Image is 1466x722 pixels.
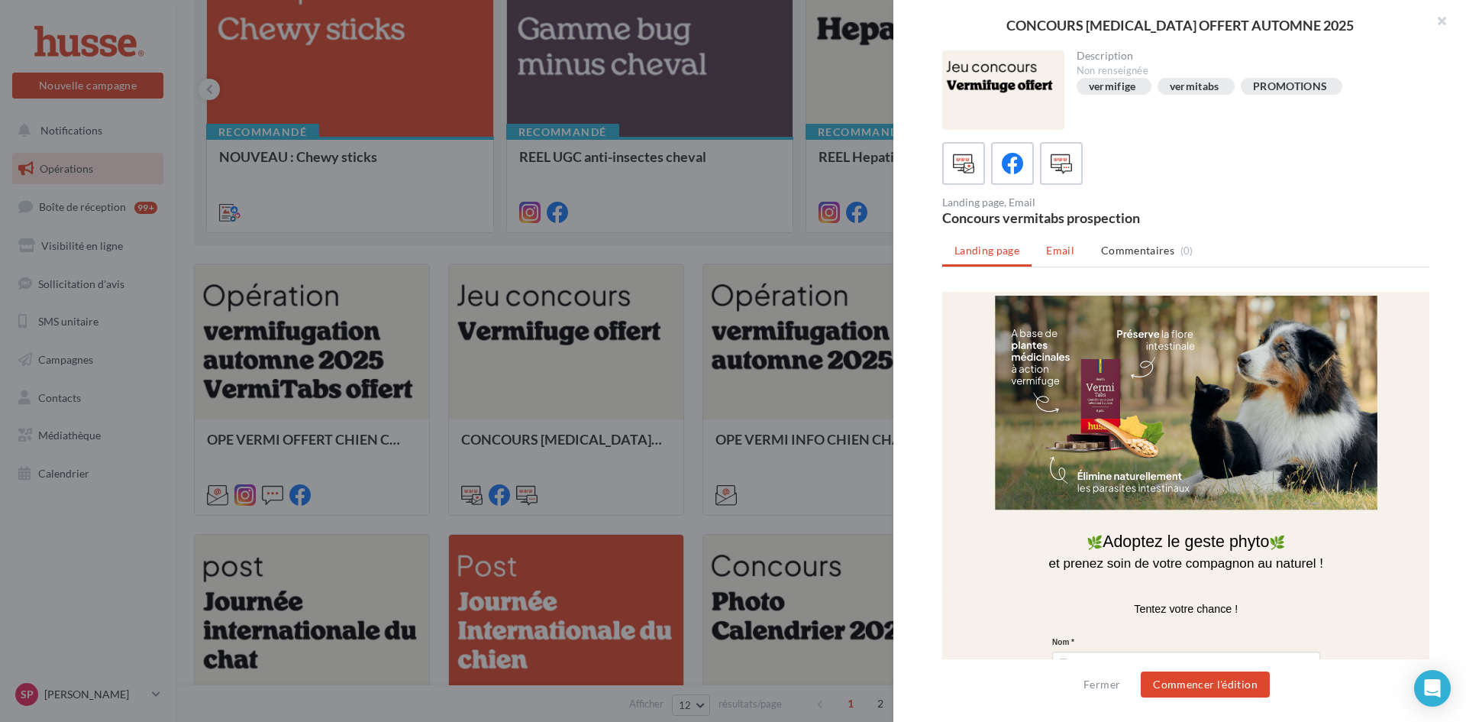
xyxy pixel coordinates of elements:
[918,18,1442,32] div: CONCOURS [MEDICAL_DATA] OFFERT AUTOMNE 2025
[74,5,609,305] img: news_concours_vermi_automne_2025.png
[202,340,224,361] span: 🌿
[1141,672,1270,698] button: Commencer l'édition
[224,336,457,361] span: Adoptez le geste phyto
[1170,81,1219,92] div: vermitabs
[1414,670,1451,707] div: Open Intercom Messenger
[457,340,480,361] span: 🌿
[1077,64,1418,78] div: Non renseignée
[149,369,533,390] span: et prenez soin de votre compagnon au naturel !
[942,197,1180,208] div: Landing page, Email
[1253,81,1328,92] div: PROMOTIONS
[1046,244,1074,257] span: Email
[1077,675,1126,694] button: Fermer
[1101,243,1174,258] span: Commentaires
[1089,81,1136,92] div: vermifige
[942,211,1180,225] div: Concours vermitabs prospection
[268,435,413,452] span: Tentez votre chance !
[154,484,528,500] label: Nom *
[1180,244,1193,257] span: (0)
[1077,50,1418,61] div: Description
